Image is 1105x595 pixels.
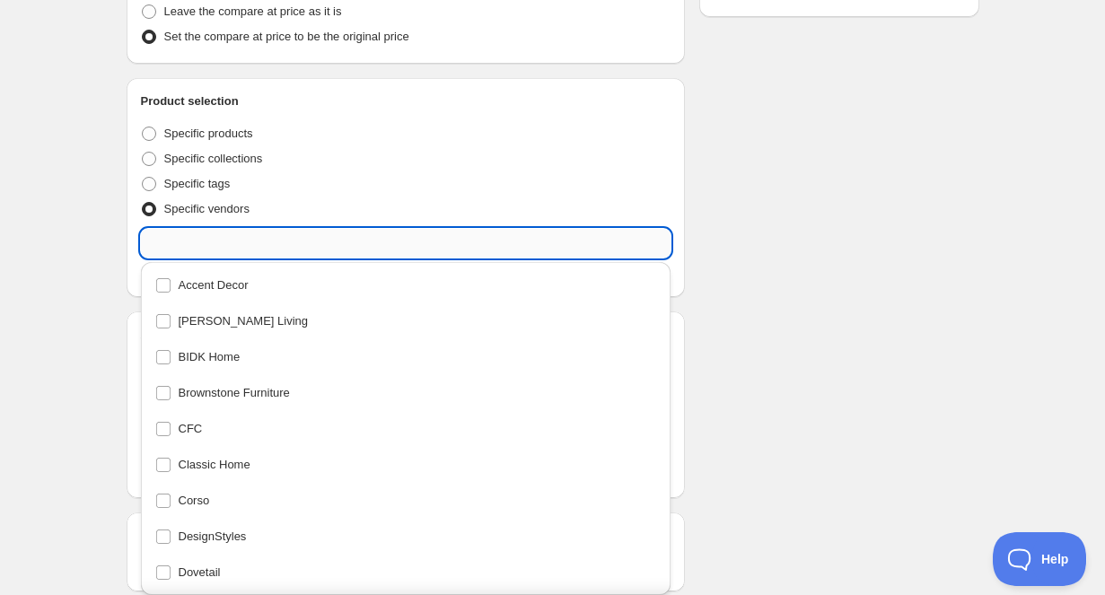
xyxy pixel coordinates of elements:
[164,202,250,215] span: Specific vendors
[141,337,671,373] li: BIDK Home
[141,481,671,517] li: Corso
[164,177,231,190] span: Specific tags
[141,517,671,553] li: DesignStyles
[141,269,671,302] li: Accent Decor
[164,30,409,43] span: Set the compare at price to be the original price
[141,302,671,337] li: Becki Owens Living
[993,532,1087,586] iframe: Toggle Customer Support
[141,409,671,445] li: CFC
[141,373,671,409] li: Brownstone Furniture
[164,152,263,165] span: Specific collections
[164,4,342,18] span: Leave the compare at price as it is
[164,127,253,140] span: Specific products
[141,445,671,481] li: Classic Home
[141,553,671,589] li: Dovetail
[141,92,671,110] h2: Product selection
